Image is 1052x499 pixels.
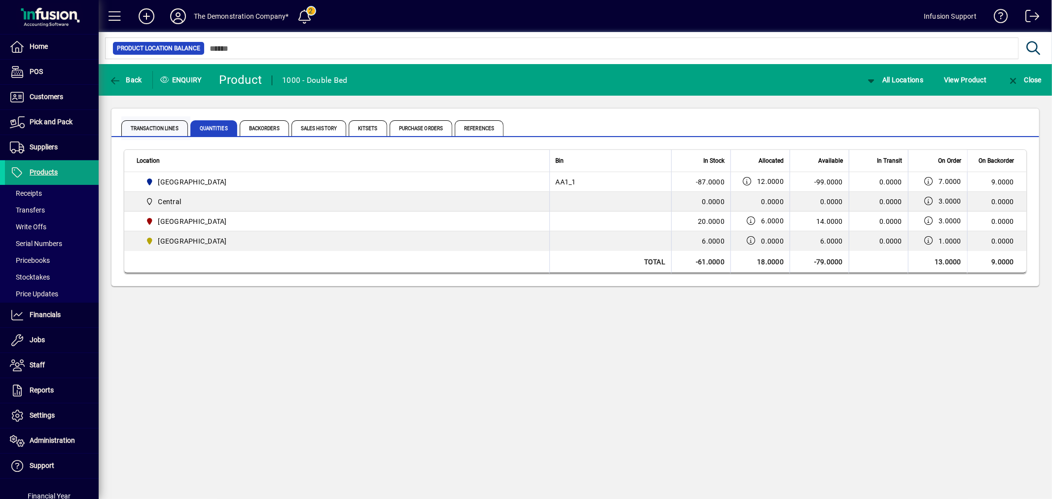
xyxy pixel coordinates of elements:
[671,172,730,192] td: -87.0000
[158,236,227,246] span: [GEOGRAPHIC_DATA]
[291,120,346,136] span: Sales History
[818,155,843,166] span: Available
[5,185,99,202] a: Receipts
[939,177,962,186] span: 7.0000
[455,120,504,136] span: References
[703,155,725,166] span: In Stock
[997,71,1052,89] app-page-header-button: Close enquiry
[939,196,962,206] span: 3.0000
[908,251,967,273] td: 13.0000
[30,168,58,176] span: Products
[757,177,784,186] span: 12.0000
[5,202,99,218] a: Transfers
[979,155,1014,166] span: On Backorder
[880,237,903,245] span: 0.0000
[5,403,99,428] a: Settings
[121,120,188,136] span: Transaction Lines
[5,353,99,378] a: Staff
[153,72,212,88] div: Enquiry
[944,72,986,88] span: View Product
[219,72,262,88] div: Product
[880,178,903,186] span: 0.0000
[30,68,43,75] span: POS
[967,212,1026,231] td: 0.0000
[5,285,99,302] a: Price Updates
[107,71,145,89] button: Back
[986,2,1008,34] a: Knowledge Base
[5,269,99,285] a: Stocktakes
[10,256,50,264] span: Pricebooks
[730,251,790,273] td: 18.0000
[924,8,977,24] div: Infusion Support
[390,120,453,136] span: Purchase Orders
[30,436,75,444] span: Administration
[556,155,564,166] span: Bin
[790,172,849,192] td: -99.0000
[30,311,61,319] span: Financials
[790,251,849,273] td: -79.0000
[790,192,849,212] td: 0.0000
[142,235,539,247] span: Wellington
[549,251,671,273] td: Total
[5,235,99,252] a: Serial Numbers
[5,328,99,353] a: Jobs
[5,60,99,84] a: POS
[30,118,73,126] span: Pick and Pack
[282,72,347,88] div: 1000 - Double Bed
[10,189,42,197] span: Receipts
[137,155,160,166] span: Location
[942,71,989,89] button: View Product
[10,240,62,248] span: Serial Numbers
[671,192,730,212] td: 0.0000
[190,120,237,136] span: Quantities
[30,42,48,50] span: Home
[863,71,926,89] button: All Locations
[762,198,784,206] span: 0.0000
[5,35,99,59] a: Home
[10,290,58,298] span: Price Updates
[5,218,99,235] a: Write Offs
[5,135,99,160] a: Suppliers
[30,336,45,344] span: Jobs
[5,454,99,478] a: Support
[349,120,387,136] span: Kitsets
[142,176,539,188] span: Auckland
[762,236,784,246] span: 0.0000
[671,212,730,231] td: 20.0000
[967,192,1026,212] td: 0.0000
[162,7,194,25] button: Profile
[790,212,849,231] td: 14.0000
[938,155,961,166] span: On Order
[967,231,1026,251] td: 0.0000
[99,71,153,89] app-page-header-button: Back
[10,273,50,281] span: Stocktakes
[671,231,730,251] td: 6.0000
[30,462,54,469] span: Support
[10,223,46,231] span: Write Offs
[671,251,730,273] td: -61.0000
[880,198,903,206] span: 0.0000
[5,303,99,327] a: Financials
[30,361,45,369] span: Staff
[549,172,671,192] td: AA1_1
[855,71,934,89] app-page-header-button: Change Location
[866,76,924,84] span: All Locations
[880,217,903,225] span: 0.0000
[5,378,99,403] a: Reports
[5,110,99,135] a: Pick and Pack
[158,216,227,226] span: [GEOGRAPHIC_DATA]
[30,411,55,419] span: Settings
[5,252,99,269] a: Pricebooks
[5,428,99,453] a: Administration
[877,155,902,166] span: In Transit
[142,215,539,227] span: Christchurch
[939,216,962,226] span: 3.0000
[790,231,849,251] td: 6.0000
[1005,71,1044,89] button: Close
[194,8,289,24] div: The Demonstration Company*
[131,7,162,25] button: Add
[109,76,142,84] span: Back
[1018,2,1040,34] a: Logout
[10,206,45,214] span: Transfers
[5,85,99,109] a: Customers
